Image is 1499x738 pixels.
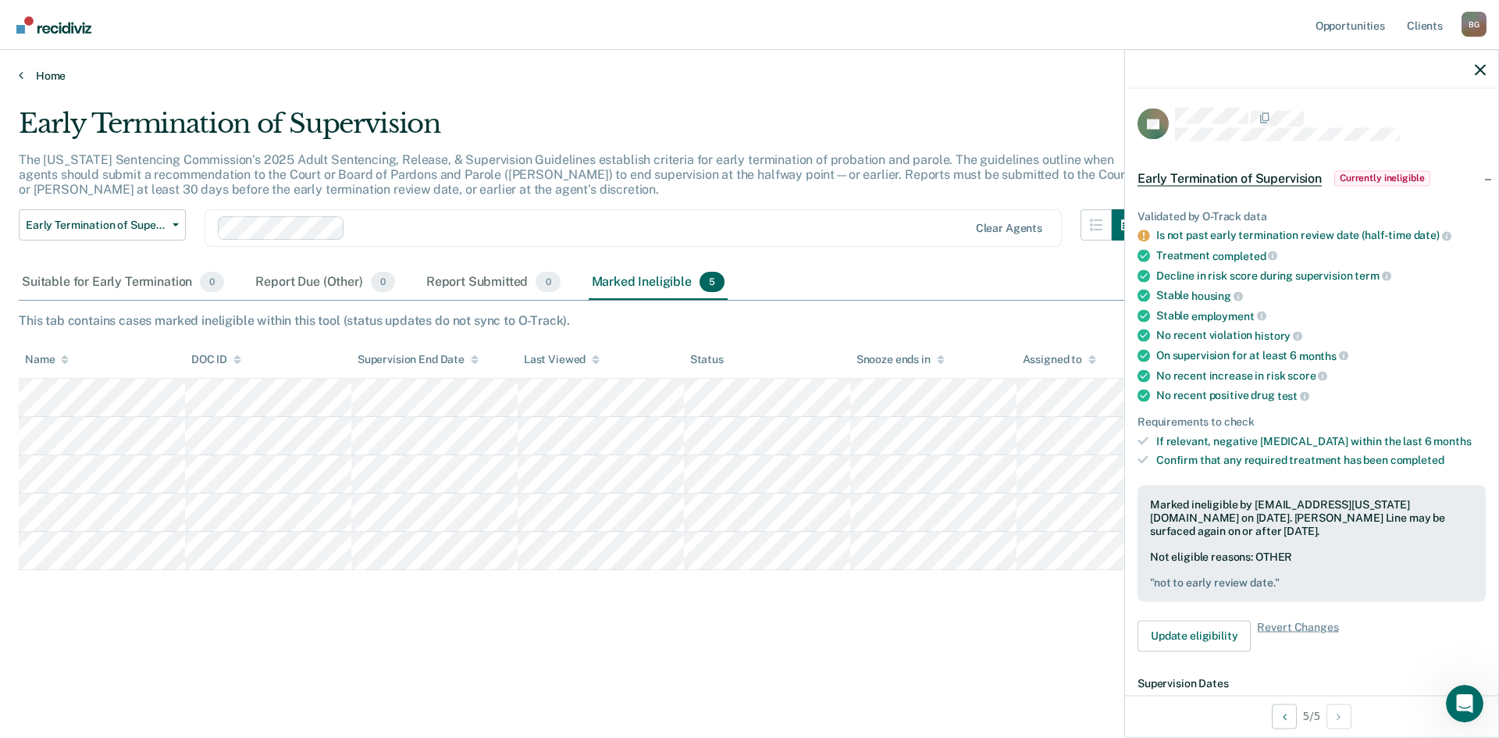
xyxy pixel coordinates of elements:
[976,222,1042,235] div: Clear agents
[700,272,725,292] span: 5
[1287,369,1327,382] span: score
[19,266,227,300] div: Suitable for Early Termination
[423,266,564,300] div: Report Submitted
[1125,153,1498,203] div: Early Termination of SupervisionCurrently ineligible
[19,108,1143,152] div: Early Termination of Supervision
[1125,695,1498,736] div: 5 / 5
[200,272,224,292] span: 0
[252,266,397,300] div: Report Due (Other)
[1390,454,1444,466] span: completed
[1023,353,1096,366] div: Assigned to
[856,353,945,366] div: Snooze ends in
[26,219,166,232] span: Early Termination of Supervision
[1446,685,1483,722] iframe: Intercom live chat
[1150,576,1473,590] pre: " not to early review date. "
[1156,248,1486,262] div: Treatment
[1433,434,1471,447] span: months
[1156,454,1486,467] div: Confirm that any required treatment has been
[1299,349,1348,362] span: months
[1257,620,1338,651] span: Revert Changes
[1277,389,1309,401] span: test
[1334,170,1430,186] span: Currently ineligible
[524,353,600,366] div: Last Viewed
[1138,676,1486,690] dt: Supervision Dates
[1272,704,1297,729] button: Previous Opportunity
[1138,620,1251,651] button: Update eligibility
[1462,12,1487,37] div: B G
[1156,369,1486,383] div: No recent increase in risk
[1212,249,1278,262] span: completed
[1191,309,1266,322] span: employment
[16,16,91,34] img: Recidiviz
[1150,551,1473,590] div: Not eligible reasons: OTHER
[1156,289,1486,303] div: Stable
[1191,289,1243,301] span: housing
[1138,209,1486,223] div: Validated by O-Track data
[1156,269,1486,283] div: Decline in risk score during supervision
[1150,498,1473,537] div: Marked ineligible by [EMAIL_ADDRESS][US_STATE][DOMAIN_NAME] on [DATE]. [PERSON_NAME] Line may be ...
[19,152,1130,197] p: The [US_STATE] Sentencing Commission’s 2025 Adult Sentencing, Release, & Supervision Guidelines e...
[1156,229,1486,243] div: Is not past early termination review date (half-time date)
[358,353,479,366] div: Supervision End Date
[589,266,728,300] div: Marked Ineligible
[1138,415,1486,428] div: Requirements to check
[19,313,1480,328] div: This tab contains cases marked ineligible within this tool (status updates do not sync to O-Track).
[1462,12,1487,37] button: Profile dropdown button
[690,353,724,366] div: Status
[19,69,1480,83] a: Home
[1156,389,1486,403] div: No recent positive drug
[1156,308,1486,323] div: Stable
[1156,434,1486,447] div: If relevant, negative [MEDICAL_DATA] within the last 6
[371,272,395,292] span: 0
[25,353,69,366] div: Name
[536,272,560,292] span: 0
[1156,329,1486,343] div: No recent violation
[1326,704,1351,729] button: Next Opportunity
[1138,170,1322,186] span: Early Termination of Supervision
[1355,269,1390,282] span: term
[1156,348,1486,362] div: On supervision for at least 6
[1255,330,1302,342] span: history
[191,353,241,366] div: DOC ID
